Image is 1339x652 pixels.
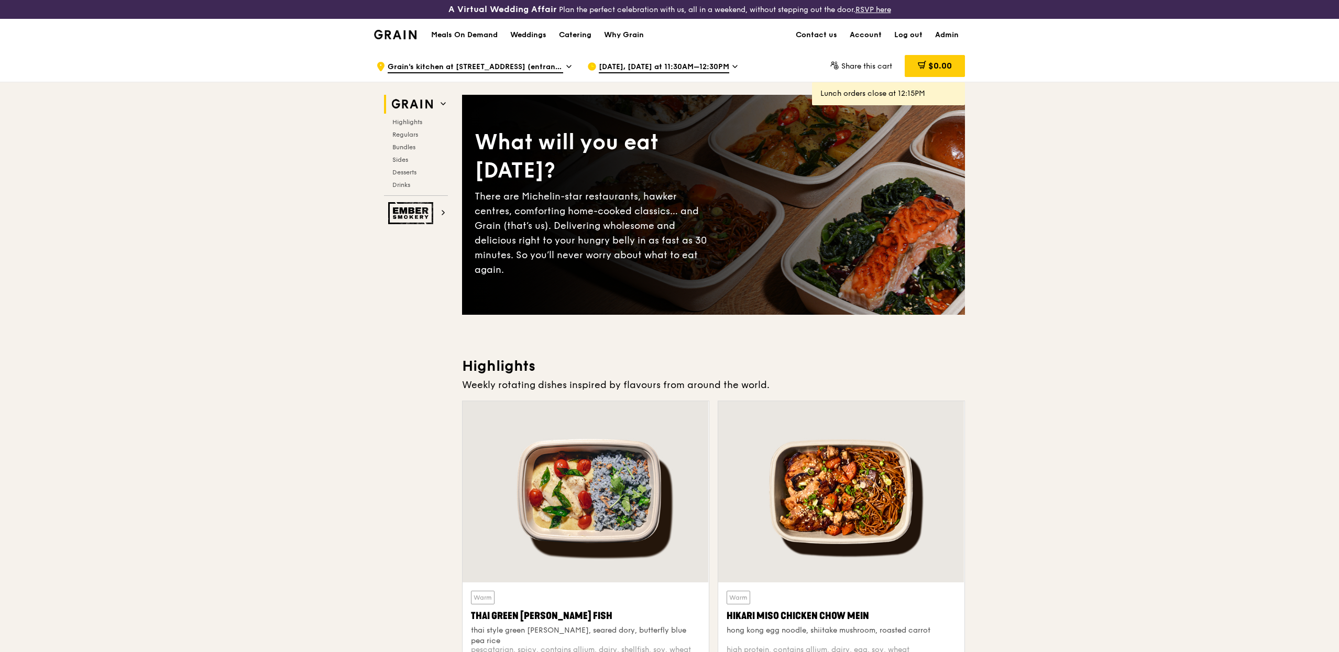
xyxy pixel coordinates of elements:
a: Admin [929,19,965,51]
a: Contact us [789,19,843,51]
div: Lunch orders close at 12:15PM [820,89,957,99]
div: thai style green [PERSON_NAME], seared dory, butterfly blue pea rice [471,625,700,646]
span: Sides [392,156,408,163]
span: Highlights [392,118,422,126]
span: [DATE], [DATE] at 11:30AM–12:30PM [599,62,729,73]
img: Grain web logo [388,95,436,114]
div: There are Michelin-star restaurants, hawker centres, comforting home-cooked classics… and Grain (... [475,189,714,277]
h1: Meals On Demand [431,30,498,40]
div: Weekly rotating dishes inspired by flavours from around the world. [462,378,965,392]
img: Grain [374,30,416,39]
div: Why Grain [604,19,644,51]
a: Why Grain [598,19,650,51]
span: Bundles [392,143,415,151]
a: Log out [888,19,929,51]
h3: Highlights [462,357,965,375]
span: $0.00 [928,61,952,71]
span: Regulars [392,131,418,138]
div: What will you eat [DATE]? [475,128,714,185]
div: Weddings [510,19,546,51]
a: Account [843,19,888,51]
img: Ember Smokery web logo [388,202,436,224]
a: Catering [553,19,598,51]
div: Hikari Miso Chicken Chow Mein [727,609,956,623]
span: Desserts [392,169,416,176]
a: Weddings [504,19,553,51]
div: hong kong egg noodle, shiitake mushroom, roasted carrot [727,625,956,636]
div: Warm [471,591,495,604]
a: RSVP here [855,5,891,14]
span: Share this cart [841,62,892,71]
span: Drinks [392,181,410,189]
div: Catering [559,19,591,51]
span: Grain's kitchen at [STREET_ADDRESS] (entrance along [PERSON_NAME][GEOGRAPHIC_DATA]) [388,62,563,73]
a: GrainGrain [374,18,416,50]
div: Plan the perfect celebration with us, all in a weekend, without stepping out the door. [368,4,971,15]
div: Warm [727,591,750,604]
div: Thai Green [PERSON_NAME] Fish [471,609,700,623]
h3: A Virtual Wedding Affair [448,4,557,15]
